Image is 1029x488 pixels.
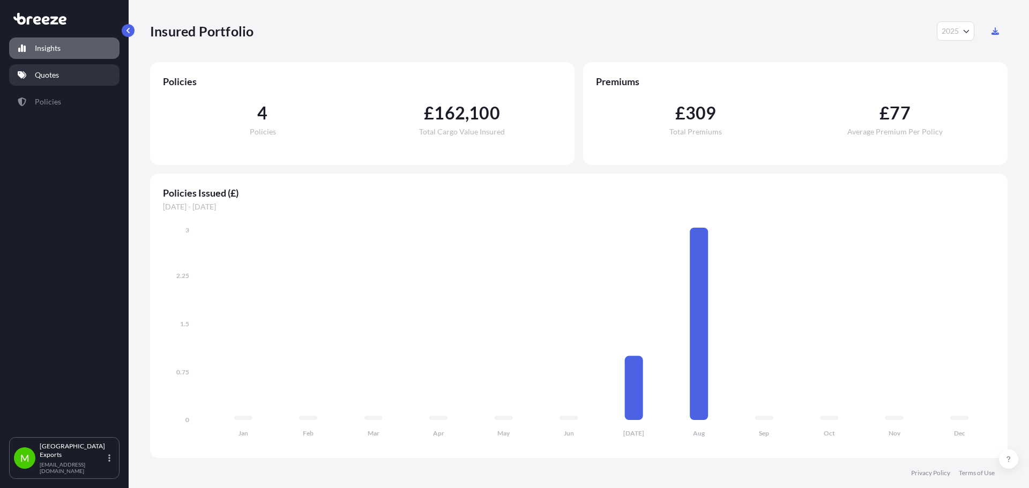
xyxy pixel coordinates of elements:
[434,104,465,122] span: 162
[424,104,434,122] span: £
[942,26,959,36] span: 2025
[959,469,995,477] a: Terms of Use
[185,226,189,234] tspan: 3
[419,128,505,136] span: Total Cargo Value Insured
[238,429,248,437] tspan: Jan
[469,104,500,122] span: 100
[890,104,910,122] span: 77
[879,104,890,122] span: £
[163,186,995,199] span: Policies Issued (£)
[623,429,644,437] tspan: [DATE]
[40,442,106,459] p: [GEOGRAPHIC_DATA] Exports
[911,469,950,477] a: Privacy Policy
[937,21,974,41] button: Year Selector
[433,429,444,437] tspan: Apr
[669,128,722,136] span: Total Premiums
[163,201,995,212] span: [DATE] - [DATE]
[176,368,189,376] tspan: 0.75
[824,429,835,437] tspan: Oct
[596,75,995,88] span: Premiums
[889,429,901,437] tspan: Nov
[35,70,59,80] p: Quotes
[150,22,253,40] p: Insured Portfolio
[180,320,189,328] tspan: 1.5
[9,64,120,86] a: Quotes
[35,96,61,107] p: Policies
[9,91,120,112] a: Policies
[163,75,562,88] span: Policies
[685,104,717,122] span: 309
[185,416,189,424] tspan: 0
[368,429,379,437] tspan: Mar
[35,43,61,54] p: Insights
[564,429,574,437] tspan: Jun
[497,429,510,437] tspan: May
[954,429,965,437] tspan: Dec
[693,429,705,437] tspan: Aug
[675,104,685,122] span: £
[303,429,314,437] tspan: Feb
[20,453,29,463] span: M
[847,128,943,136] span: Average Premium Per Policy
[465,104,469,122] span: ,
[250,128,276,136] span: Policies
[40,461,106,474] p: [EMAIL_ADDRESS][DOMAIN_NAME]
[9,37,120,59] a: Insights
[176,272,189,280] tspan: 2.25
[257,104,267,122] span: 4
[759,429,769,437] tspan: Sep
